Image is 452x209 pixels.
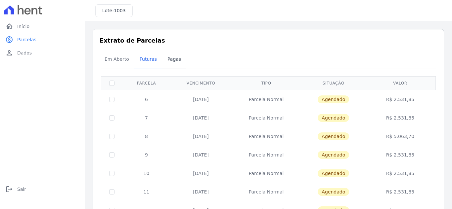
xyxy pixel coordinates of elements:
[17,50,32,56] span: Dados
[318,114,349,122] span: Agendado
[170,146,231,164] td: [DATE]
[318,132,349,140] span: Agendado
[163,52,185,66] span: Pagas
[301,76,366,90] th: Situação
[17,186,26,192] span: Sair
[17,36,36,43] span: Parcelas
[122,146,170,164] td: 9
[170,164,231,183] td: [DATE]
[170,127,231,146] td: [DATE]
[122,164,170,183] td: 10
[366,183,434,201] td: R$ 2.531,85
[122,183,170,201] td: 11
[170,109,231,127] td: [DATE]
[231,90,301,109] td: Parcela Normal
[366,90,434,109] td: R$ 2.531,85
[5,22,13,30] i: home
[366,146,434,164] td: R$ 2.531,85
[366,76,434,90] th: Valor
[122,109,170,127] td: 7
[366,164,434,183] td: R$ 2.531,85
[3,46,82,59] a: personDados
[122,76,170,90] th: Parcela
[231,76,301,90] th: Tipo
[101,52,133,66] span: Em Aberto
[5,49,13,57] i: person
[170,90,231,109] td: [DATE]
[231,109,301,127] td: Parcela Normal
[134,51,162,68] a: Futuras
[99,51,134,68] a: Em Aberto
[366,109,434,127] td: R$ 2.531,85
[162,51,186,68] a: Pagas
[102,7,126,14] h3: Lote:
[3,20,82,33] a: homeInício
[136,52,161,66] span: Futuras
[17,23,29,30] span: Início
[318,169,349,177] span: Agendado
[3,183,82,196] a: logoutSair
[231,164,301,183] td: Parcela Normal
[231,127,301,146] td: Parcela Normal
[318,151,349,159] span: Agendado
[318,95,349,103] span: Agendado
[231,183,301,201] td: Parcela Normal
[122,90,170,109] td: 6
[170,183,231,201] td: [DATE]
[366,127,434,146] td: R$ 5.063,70
[114,8,126,13] span: 1003
[5,185,13,193] i: logout
[5,36,13,44] i: paid
[122,127,170,146] td: 8
[170,76,231,90] th: Vencimento
[3,33,82,46] a: paidParcelas
[318,188,349,196] span: Agendado
[100,36,437,45] h3: Extrato de Parcelas
[231,146,301,164] td: Parcela Normal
